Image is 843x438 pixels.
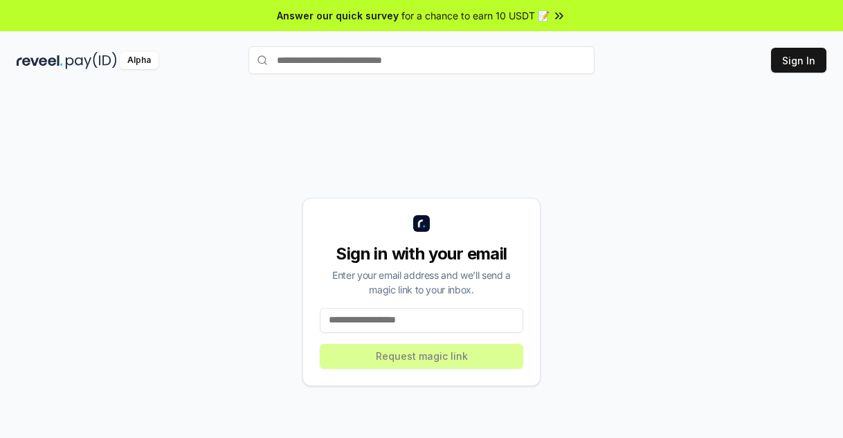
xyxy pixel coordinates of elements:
div: Sign in with your email [320,243,523,265]
img: logo_small [413,215,430,232]
div: Alpha [120,52,158,69]
img: reveel_dark [17,52,63,69]
span: for a chance to earn 10 USDT 📝 [401,8,550,23]
div: Enter your email address and we’ll send a magic link to your inbox. [320,268,523,297]
button: Sign In [771,48,826,73]
img: pay_id [66,52,117,69]
span: Answer our quick survey [277,8,399,23]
